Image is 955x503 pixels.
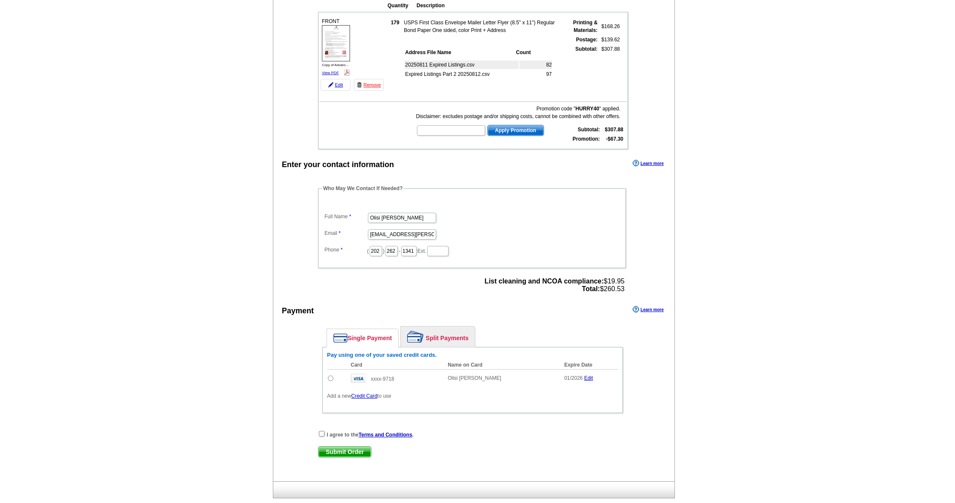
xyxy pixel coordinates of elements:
th: Quantity [387,1,415,10]
iframe: LiveChat chat widget [784,305,955,503]
strong: Postage: [576,37,598,43]
button: Apply Promotion [487,125,544,136]
strong: Total: [582,285,600,292]
a: View PDF [322,71,339,75]
img: single-payment.png [333,333,347,343]
span: xxxx-9718 [371,376,394,382]
img: visa.gif [351,374,365,383]
div: Enter your contact information [282,159,394,171]
td: 82 [519,61,552,69]
b: HURRY40 [576,106,599,112]
div: FRONT [321,16,351,78]
span: Submit Order [318,447,371,457]
span: 01/2026 [564,375,582,381]
p: Add a new to use [327,392,618,400]
strong: Promotion: [573,136,600,142]
th: Card [347,361,444,370]
td: 20250811 Expired Listings.csv [405,61,518,69]
td: $168.26 [599,18,620,35]
strong: Subtotal: [578,127,600,133]
strong: Subtotal: [576,46,598,52]
td: USPS First Class Envelope Mailer Letter Flyer (8.5" x 11") Regular Bond Paper One sided, color Pr... [403,18,564,35]
dd: ( ) - Ext. [322,244,622,257]
img: trashcan-icon.gif [357,82,362,87]
strong: $307.88 [605,127,623,133]
a: Edit [584,375,593,381]
label: Full Name [324,213,367,220]
label: Phone [324,246,367,254]
strong: Printing & Materials: [573,20,597,33]
a: Terms and Conditions [359,432,412,438]
label: Email [324,229,367,237]
th: Description [416,1,572,10]
th: Expire Date [560,361,618,370]
th: Name on Card [443,361,560,370]
td: 97 [519,70,552,78]
div: Payment [282,305,314,317]
h6: Pay using one of your saved credit cards. [327,352,618,358]
img: split-payment.png [407,331,424,343]
td: Expired Listings Part 2 20250812.csv [405,70,518,78]
span: Olisi [PERSON_NAME] [448,375,501,381]
th: Address File Name [405,48,515,57]
a: Single Payment [327,329,398,347]
a: Remove [354,79,384,91]
img: pencil-icon.gif [328,82,333,87]
legend: Who May We Contact If Needed? [322,185,403,192]
strong: I agree to the . [327,432,414,438]
a: Split Payments [401,327,475,347]
span: Copy of Advanc... [322,63,349,67]
strong: List cleaning and NCOA compliance: [485,278,604,285]
a: Credit Card [351,393,377,399]
th: Count [515,48,552,57]
strong: -$67.30 [606,136,623,142]
td: $139.62 [599,35,620,44]
strong: 179 [391,20,399,26]
td: $307.88 [599,45,620,89]
div: Promotion code " " applied. Disclaimer: excludes postage and/or shipping costs, cannot be combine... [416,105,620,120]
img: pdf_logo.png [344,69,350,75]
span: $19.95 $260.53 [485,278,625,293]
a: Learn more [633,160,663,167]
img: small-thumb.jpg [322,25,350,61]
a: Learn more [633,306,663,313]
span: Apply Promotion [488,125,544,136]
a: Edit [321,79,350,91]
